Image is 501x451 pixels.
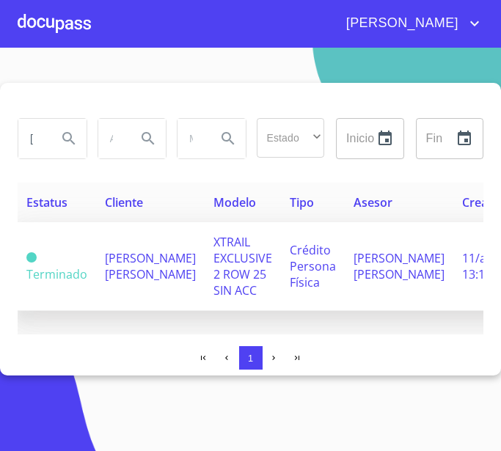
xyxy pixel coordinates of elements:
[213,194,256,210] span: Modelo
[178,119,205,158] input: search
[257,118,325,158] div: ​
[26,266,87,282] span: Terminado
[213,234,272,298] span: XTRAIL EXCLUSIVE 2 ROW 25 SIN ACC
[354,194,392,210] span: Asesor
[105,194,143,210] span: Cliente
[51,121,87,156] button: Search
[131,121,166,156] button: Search
[354,250,445,282] span: [PERSON_NAME] [PERSON_NAME]
[98,119,125,158] input: search
[335,12,483,35] button: account of current user
[239,346,263,370] button: 1
[248,353,253,364] span: 1
[335,12,466,35] span: [PERSON_NAME]
[26,252,37,263] span: Terminado
[211,121,246,156] button: Search
[26,194,67,210] span: Estatus
[290,194,314,210] span: Tipo
[290,242,336,290] span: Crédito Persona Física
[105,250,196,282] span: [PERSON_NAME] [PERSON_NAME]
[18,119,45,158] input: search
